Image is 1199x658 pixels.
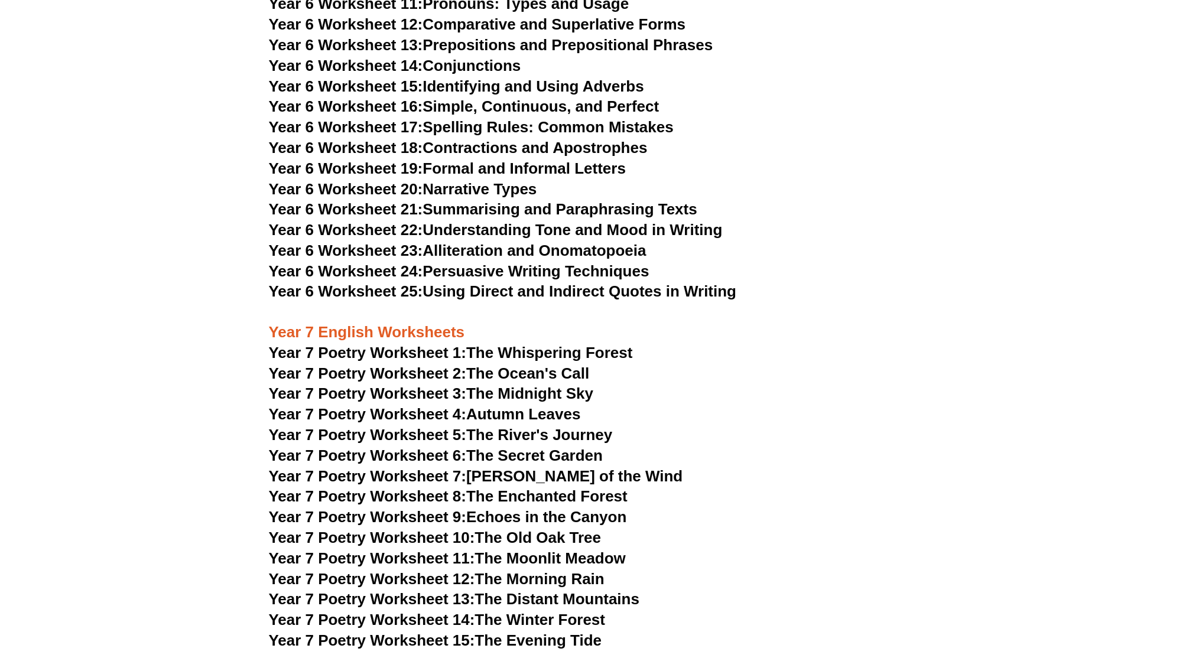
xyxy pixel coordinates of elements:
[269,631,602,649] a: Year 7 Poetry Worksheet 15:The Evening Tide
[269,405,467,423] span: Year 7 Poetry Worksheet 4:
[269,344,633,361] a: Year 7 Poetry Worksheet 1:The Whispering Forest
[269,242,423,259] span: Year 6 Worksheet 23:
[269,159,626,177] a: Year 6 Worksheet 19:Formal and Informal Letters
[269,57,423,74] span: Year 6 Worksheet 14:
[269,139,648,157] a: Year 6 Worksheet 18:Contractions and Apostrophes
[269,467,683,485] a: Year 7 Poetry Worksheet 7:[PERSON_NAME] of the Wind
[269,590,475,608] span: Year 7 Poetry Worksheet 13:
[269,118,423,136] span: Year 6 Worksheet 17:
[269,611,606,628] a: Year 7 Poetry Worksheet 14:The Winter Forest
[269,77,644,95] a: Year 6 Worksheet 15:Identifying and Using Adverbs
[269,508,467,526] span: Year 7 Poetry Worksheet 9:
[269,97,659,115] a: Year 6 Worksheet 16:Simple, Continuous, and Perfect
[269,364,590,382] a: Year 7 Poetry Worksheet 2:The Ocean's Call
[269,15,686,33] a: Year 6 Worksheet 12:Comparative and Superlative Forms
[269,385,467,402] span: Year 7 Poetry Worksheet 3:
[269,529,475,546] span: Year 7 Poetry Worksheet 10:
[269,549,475,567] span: Year 7 Poetry Worksheet 11:
[269,36,423,54] span: Year 6 Worksheet 13:
[269,242,646,259] a: Year 6 Worksheet 23:Alliteration and Onomatopoeia
[269,139,423,157] span: Year 6 Worksheet 18:
[269,57,521,74] a: Year 6 Worksheet 14:Conjunctions
[269,262,423,280] span: Year 6 Worksheet 24:
[269,529,602,546] a: Year 7 Poetry Worksheet 10:The Old Oak Tree
[269,221,723,239] a: Year 6 Worksheet 22:Understanding Tone and Mood in Writing
[269,590,640,608] a: Year 7 Poetry Worksheet 13:The Distant Mountains
[269,426,467,444] span: Year 7 Poetry Worksheet 5:
[269,262,649,280] a: Year 6 Worksheet 24:Persuasive Writing Techniques
[269,159,423,177] span: Year 6 Worksheet 19:
[269,405,581,423] a: Year 7 Poetry Worksheet 4:Autumn Leaves
[269,467,467,485] span: Year 7 Poetry Worksheet 7:
[269,611,475,628] span: Year 7 Poetry Worksheet 14:
[269,487,467,505] span: Year 7 Poetry Worksheet 8:
[269,302,931,343] h3: Year 7 English Worksheets
[269,200,423,218] span: Year 6 Worksheet 21:
[1003,525,1199,658] iframe: Chat Widget
[269,118,674,136] a: Year 6 Worksheet 17:Spelling Rules: Common Mistakes
[269,97,423,115] span: Year 6 Worksheet 16:
[269,364,467,382] span: Year 7 Poetry Worksheet 2:
[269,36,713,54] a: Year 6 Worksheet 13:Prepositions and Prepositional Phrases
[269,15,423,33] span: Year 6 Worksheet 12:
[269,180,537,198] a: Year 6 Worksheet 20:Narrative Types
[269,549,626,567] a: Year 7 Poetry Worksheet 11:The Moonlit Meadow
[269,385,594,402] a: Year 7 Poetry Worksheet 3:The Midnight Sky
[269,631,475,649] span: Year 7 Poetry Worksheet 15:
[269,200,697,218] a: Year 6 Worksheet 21:Summarising and Paraphrasing Texts
[269,447,603,464] a: Year 7 Poetry Worksheet 6:The Secret Garden
[269,282,423,300] span: Year 6 Worksheet 25:
[269,344,467,361] span: Year 7 Poetry Worksheet 1:
[269,426,613,444] a: Year 7 Poetry Worksheet 5:The River's Journey
[269,570,475,588] span: Year 7 Poetry Worksheet 12:
[269,447,467,464] span: Year 7 Poetry Worksheet 6:
[269,508,627,526] a: Year 7 Poetry Worksheet 9:Echoes in the Canyon
[269,221,423,239] span: Year 6 Worksheet 22:
[269,487,628,505] a: Year 7 Poetry Worksheet 8:The Enchanted Forest
[269,77,423,95] span: Year 6 Worksheet 15:
[269,180,423,198] span: Year 6 Worksheet 20:
[269,282,737,300] a: Year 6 Worksheet 25:Using Direct and Indirect Quotes in Writing
[269,570,605,588] a: Year 7 Poetry Worksheet 12:The Morning Rain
